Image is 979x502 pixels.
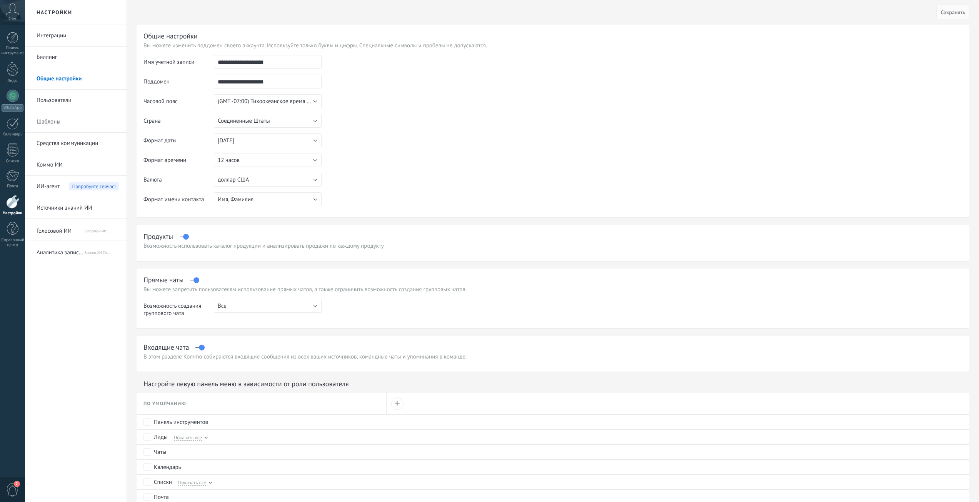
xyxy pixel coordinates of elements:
[143,232,173,241] font: Продукты
[37,111,119,133] a: Шаблоны
[218,117,270,125] font: Соединенные Штаты
[2,237,25,248] font: Справочный центр
[214,114,322,128] button: Соединенные Штаты
[143,353,467,360] font: В этом разделе Kommo собираются входящие сообщения из всех ваших источников, командные чаты и упо...
[143,275,183,284] font: Прямые чаты
[394,397,400,410] font: +
[154,494,169,501] font: Почта
[85,228,158,233] font: Голосовой ИИ (анализ GPT) через Komanda F5
[25,68,127,90] li: Общие настройки
[143,42,487,49] font: Вы можете изменить поддомен своего аккаунта. Используйте только буквы и цифры. Специальные символ...
[25,111,127,133] li: Шаблоны
[154,434,168,441] font: Лиды
[72,183,116,190] font: Попробуйте сейчас!
[37,183,60,190] font: ИИ-агент
[37,249,125,256] font: Аналитика записей вызовов IQGPT
[214,133,322,147] button: [DATE]
[37,118,60,125] font: Шаблоны
[3,210,22,216] font: Настройки
[218,196,254,203] font: Имя, Фамилия
[2,45,27,56] font: Панель инструментов
[143,343,189,352] font: Входящие чата
[25,219,127,240] li: Голосовой ИИ
[218,176,249,183] font: доллар США
[37,97,72,104] font: Пользователи
[143,58,195,66] font: Имя учетной записи
[143,32,198,40] font: Общие настройки
[143,117,161,125] font: Страна
[154,464,181,471] font: Календарь
[37,197,119,219] a: Источники знаний ИИ
[37,9,72,16] font: Настройки
[143,196,204,203] font: Формат имени контакта
[37,47,119,68] a: Биллинг
[25,240,127,262] li: Аналитика записей вызовов IQGPT
[214,173,322,187] button: доллар США
[37,90,119,111] a: Пользователи
[218,302,227,310] font: Все
[143,242,384,250] font: Возможность использовать каталог продукции и анализировать продажи по каждому продукту
[25,154,127,176] li: Коммо ИИ
[154,419,208,426] font: Панель инструментов
[37,242,119,260] a: Аналитика записей вызовов IQGPT Звонки ИИ ChatGPT от iQGPT
[25,197,127,219] li: Источники знаний ИИ
[143,98,178,105] font: Часовой пояс
[25,47,127,68] li: Биллинг
[7,78,17,83] font: Лиды
[218,98,419,105] font: (GMT -07:00) Тихоокеанское время ([GEOGRAPHIC_DATA] и [GEOGRAPHIC_DATA])
[25,133,127,154] li: Средства коммуникации
[936,5,969,19] button: Сохранять
[37,25,119,47] a: Интеграции
[6,158,19,164] font: Списки
[143,157,186,164] font: Формат времени
[37,204,92,212] font: Источники знаний ИИ
[143,78,170,85] font: Поддомен
[218,137,234,144] font: [DATE]
[214,299,322,313] button: Все
[85,250,131,255] font: Звонки ИИ ChatGPT от iQGPT
[25,176,127,197] li: ИИ-агент
[3,105,22,110] font: WhatsApp
[37,220,119,239] a: Голосовой ИИ Голосовой ИИ (анализ GPT) через Komanda F5
[25,25,127,47] li: Интеграции
[391,397,404,410] button: +
[7,183,18,189] font: Почта
[174,434,202,441] font: Показать все
[37,140,98,147] font: Средства коммуникации
[37,32,66,39] font: Интеграции
[214,153,322,167] button: 12 часов
[8,16,17,22] font: Счет
[14,481,20,487] span: 2
[37,53,57,61] font: Биллинг
[143,401,186,407] font: По умолчанию
[143,286,467,293] font: Вы можете запретить пользователям использование прямых чатов, а также ограничить возможность созд...
[214,192,322,206] button: Имя, Фамилия
[941,9,965,16] font: Сохранять
[143,137,177,144] font: Формат даты
[143,302,201,317] font: Возможность создания группового чата
[37,176,119,197] a: ИИ-агент Попробуйте сейчас!
[37,154,119,176] a: Коммо ИИ
[154,479,172,486] font: Списки
[25,90,127,111] li: Пользователи
[37,133,119,154] a: Средства коммуникации
[37,75,82,82] font: Общие настройки
[37,68,119,90] a: Общие настройки
[214,94,322,108] button: (GMT -07:00) Тихоокеанское время ([GEOGRAPHIC_DATA] и [GEOGRAPHIC_DATA])
[178,479,206,486] font: Показать все
[143,379,349,388] font: Настройте левую панель меню в зависимости от роли пользователя
[37,161,63,168] font: Коммо ИИ
[154,449,166,456] font: Чаты
[218,157,240,164] font: 12 часов
[37,227,72,235] font: Голосовой ИИ
[143,176,162,183] font: Валюта
[3,132,23,137] font: Календарь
